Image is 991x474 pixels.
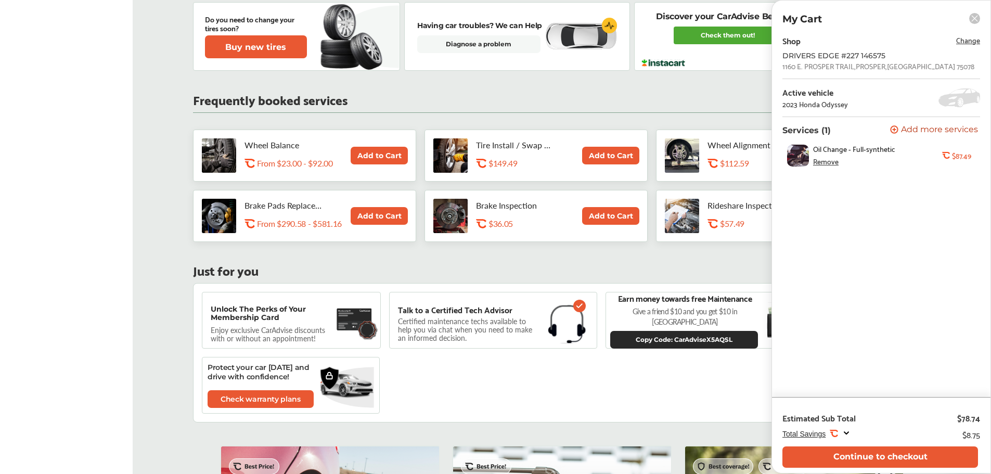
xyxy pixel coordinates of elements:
[320,366,339,390] img: warranty.a715e77d.svg
[962,427,980,441] div: $8.75
[782,100,848,108] div: 2023 Honda Odyssey
[782,125,831,135] p: Services (1)
[640,59,687,67] img: instacart-logo.217963cc.svg
[488,219,585,228] div: $36.05
[244,200,323,210] p: Brake Pads Replacement
[782,446,978,468] button: Continue to checkout
[211,326,336,342] p: Enjoy exclusive CarAdvise discounts with or without an appointment!
[901,125,978,135] span: Add more services
[782,62,974,70] div: 1160 E. PROSPER TRAIL , PROSPER , [GEOGRAPHIC_DATA] 75078
[956,34,980,46] span: Change
[782,413,856,423] div: Estimated Sub Total
[787,145,809,166] img: oil-change-thumb.jpg
[720,158,817,168] div: $112.59
[782,33,801,47] div: Shop
[476,140,554,150] p: Tire Install / Swap Tires
[782,87,848,97] div: Active vehicle
[610,331,758,349] button: Copy Code: CarAdviseX5AQSL
[476,200,554,210] p: Brake Inspection
[890,125,978,135] button: Add more services
[433,138,468,173] img: tire-install-swap-tires-thumb.jpg
[707,140,786,150] p: Wheel Alignment
[325,371,333,380] img: lock-icon.a4a4a2b2.svg
[813,145,895,153] span: Oil Change - Full-synthetic
[205,15,307,32] p: Do you need to change your tires soon?
[782,52,949,60] div: DRIVERS EDGE #227 146575
[357,319,378,340] img: badge.f18848ea.svg
[417,20,542,31] p: Having car troubles? We can Help
[707,200,786,210] p: Rideshare Inspection
[602,18,617,33] img: cardiogram-logo.18e20815.svg
[548,305,586,343] img: headphones.1b115f31.svg
[767,302,797,338] img: black-wallet.e93b9b5d.svg
[244,140,323,150] p: Wheel Balance
[544,22,617,50] img: diagnose-vehicle.c84bcb0a.svg
[351,147,408,164] button: Add to Cart
[398,318,540,340] p: Certified maintenance techs available to help you via chat when you need to make an informed deci...
[205,35,307,58] button: Buy new tires
[257,219,342,228] p: From $290.58 - $581.16
[813,157,839,165] div: Remove
[193,265,259,275] p: Just for you
[320,366,374,408] img: bg-ellipse.2da0866b.svg
[433,199,468,233] img: brake-inspection-thumb.jpg
[952,151,971,160] b: $87.49
[573,300,586,312] img: check-icon.521c8815.svg
[320,369,374,402] img: vehicle.3f86c5e7.svg
[205,35,309,58] a: Buy new tires
[890,125,980,135] a: Add more services
[202,138,236,173] img: tire-wheel-balance-thumb.jpg
[582,207,639,225] button: Add to Cart
[351,207,408,225] button: Add to Cart
[337,305,372,334] img: maintenance-card.27cfeff5.svg
[674,27,782,44] a: Check them out!
[665,138,699,173] img: wheel-alignment-thumb.jpg
[656,11,799,22] p: Discover your CarAdvise Benefits!
[720,219,817,228] div: $57.49
[193,94,348,104] p: Frequently booked services
[398,305,512,314] p: Talk to a Certified Tech Advisor
[257,158,333,168] p: From $23.00 - $92.00
[610,306,760,327] p: Give a friend $10 and you get $10 in [GEOGRAPHIC_DATA]
[211,305,332,322] p: Unlock The Perks of Your Membership Card
[208,363,322,381] p: Protect your car [DATE] and drive with confidence!
[582,147,639,164] button: Add to Cart
[488,158,585,168] div: $149.49
[782,13,822,25] p: My Cart
[417,35,540,53] a: Diagnose a problem
[938,88,980,107] img: placeholder_car.5a1ece94.svg
[665,199,699,233] img: rideshare-visual-inspection-thumb.jpg
[208,390,314,408] a: Check warranty plans
[957,413,980,423] div: $78.74
[618,292,752,304] p: Earn money towards free Maintenance
[202,199,236,233] img: brake-pads-replacement-thumb.jpg
[782,430,826,438] span: Total Savings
